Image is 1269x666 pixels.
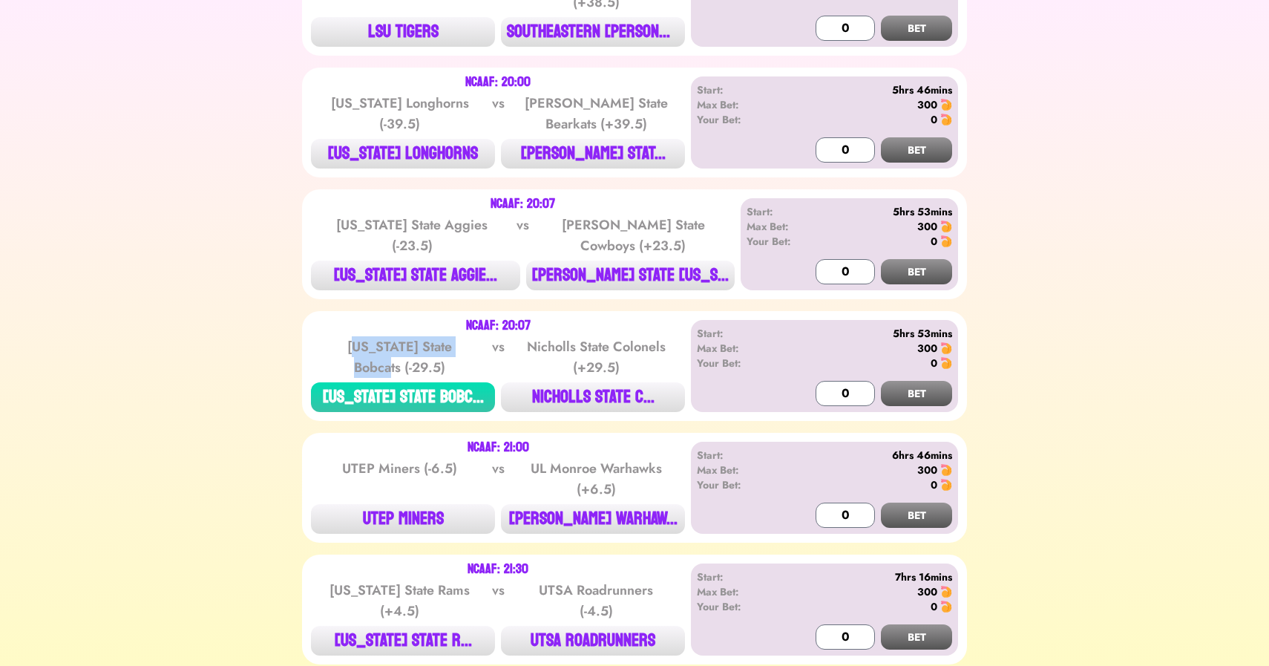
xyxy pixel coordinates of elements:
[697,82,782,97] div: Start:
[697,584,782,599] div: Max Bet:
[311,382,495,412] button: [US_STATE] STATE BOBC...
[325,93,475,134] div: [US_STATE] Longhorns (-39.5)
[697,463,782,477] div: Max Bet:
[917,219,937,234] div: 300
[489,458,508,500] div: vs
[917,584,937,599] div: 300
[931,112,937,127] div: 0
[327,215,496,256] div: [US_STATE] State Aggies (-23.5)
[917,463,937,477] div: 300
[931,477,937,492] div: 0
[514,215,532,256] div: vs
[881,503,952,528] button: BET
[782,569,952,584] div: 7hrs 16mins
[521,580,671,621] div: UTSA Roadrunners (-4.5)
[501,626,685,656] button: UTSA ROADRUNNERS
[940,342,952,354] img: 🍤
[697,341,782,356] div: Max Bet:
[881,259,952,284] button: BET
[940,357,952,369] img: 🍤
[881,137,952,163] button: BET
[940,479,952,491] img: 🍤
[917,97,937,112] div: 300
[940,235,952,247] img: 🍤
[325,336,475,378] div: [US_STATE] State Bobcats (-29.5)
[521,458,671,500] div: UL Monroe Warhawks (+6.5)
[940,99,952,111] img: 🍤
[489,336,508,378] div: vs
[501,504,685,534] button: [PERSON_NAME] WARHAW...
[466,320,531,332] div: NCAAF: 20:07
[881,624,952,650] button: BET
[917,341,937,356] div: 300
[697,326,782,341] div: Start:
[311,17,495,47] button: LSU TIGERS
[782,326,952,341] div: 5hrs 53mins
[940,601,952,613] img: 🍤
[468,564,528,575] div: NCAAF: 21:30
[697,477,782,492] div: Your Bet:
[815,204,952,219] div: 5hrs 53mins
[501,382,685,412] button: NICHOLLS STATE C...
[697,112,782,127] div: Your Bet:
[311,504,495,534] button: UTEP MINERS
[468,442,529,454] div: NCAAF: 21:00
[311,626,495,656] button: [US_STATE] STATE R...
[697,97,782,112] div: Max Bet:
[521,93,671,134] div: [PERSON_NAME] State Bearkats (+39.5)
[311,139,495,169] button: [US_STATE] LONGHORNS
[465,76,531,88] div: NCAAF: 20:00
[881,381,952,406] button: BET
[881,16,952,41] button: BET
[697,356,782,370] div: Your Bet:
[782,82,952,97] div: 5hrs 46mins
[526,261,735,290] button: [PERSON_NAME] STATE [US_STATE]...
[491,198,555,210] div: NCAAF: 20:07
[311,261,520,290] button: [US_STATE] STATE AGGIE...
[940,586,952,598] img: 🍤
[931,599,937,614] div: 0
[697,599,782,614] div: Your Bet:
[548,215,718,256] div: [PERSON_NAME] State Cowboys (+23.5)
[501,139,685,169] button: [PERSON_NAME] STAT...
[325,458,475,500] div: UTEP Miners (-6.5)
[931,356,937,370] div: 0
[931,234,937,249] div: 0
[521,336,671,378] div: Nicholls State Colonels (+29.5)
[940,114,952,125] img: 🍤
[747,204,815,219] div: Start:
[489,93,508,134] div: vs
[489,580,508,621] div: vs
[940,221,952,232] img: 🍤
[940,464,952,476] img: 🍤
[697,448,782,463] div: Start:
[782,448,952,463] div: 6hrs 46mins
[747,219,815,234] div: Max Bet:
[697,569,782,584] div: Start:
[747,234,815,249] div: Your Bet:
[501,17,685,47] button: SOUTHEASTERN [PERSON_NAME]...
[325,580,475,621] div: [US_STATE] State Rams (+4.5)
